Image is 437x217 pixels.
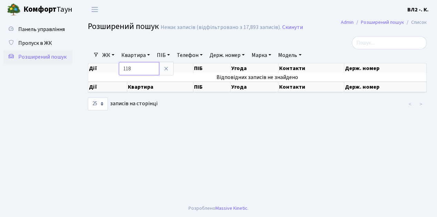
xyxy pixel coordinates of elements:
[174,49,205,61] a: Телефон
[361,19,404,26] a: Розширений пошук
[331,15,437,30] nav: breadcrumb
[249,49,274,61] a: Марка
[3,36,72,50] a: Пропуск в ЖК
[407,6,429,13] b: ВЛ2 -. К.
[88,82,127,92] th: Дії
[88,20,159,32] span: Розширений пошук
[407,6,429,14] a: ВЛ2 -. К.
[161,24,281,31] div: Немає записів (відфільтровано з 17,893 записів).
[3,50,72,64] a: Розширений пошук
[341,19,354,26] a: Admin
[282,24,303,31] a: Скинути
[18,26,65,33] span: Панель управління
[18,53,67,61] span: Розширений пошук
[189,205,248,212] div: Розроблено .
[100,49,117,61] a: ЖК
[193,63,231,73] th: ПІБ
[352,36,427,49] input: Пошук...
[207,49,247,61] a: Держ. номер
[88,97,108,110] select: записів на сторінці
[215,205,247,212] a: Massive Kinetic
[275,49,304,61] a: Модель
[231,82,278,92] th: Угода
[23,4,57,15] b: Комфорт
[88,73,427,81] td: Відповідних записів не знайдено
[18,39,52,47] span: Пропуск в ЖК
[23,4,72,16] span: Таун
[86,4,103,15] button: Переключити навігацію
[278,63,344,73] th: Контакти
[3,22,72,36] a: Панель управління
[344,63,427,73] th: Держ. номер
[119,49,153,61] a: Квартира
[344,82,427,92] th: Держ. номер
[88,97,157,110] label: записів на сторінці
[88,63,127,73] th: Дії
[278,82,344,92] th: Контакти
[404,19,427,26] li: Список
[231,63,278,73] th: Угода
[127,82,193,92] th: Квартира
[154,49,173,61] a: ПІБ
[7,3,21,17] img: logo.png
[193,82,231,92] th: ПІБ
